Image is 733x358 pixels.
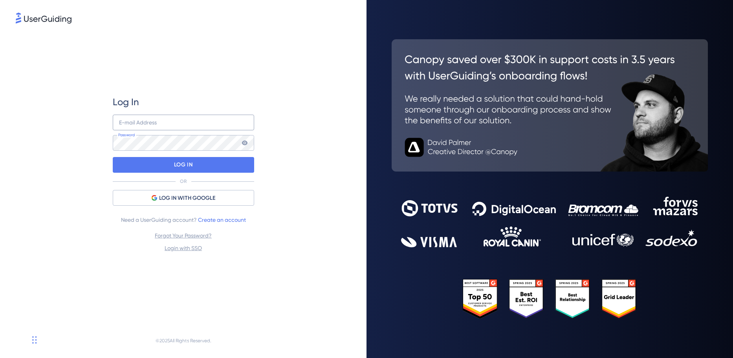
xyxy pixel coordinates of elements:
[113,115,254,130] input: example@company.com
[401,197,698,247] img: 9302ce2ac39453076f5bc0f2f2ca889b.svg
[113,96,139,108] span: Log In
[463,279,637,319] img: 25303e33045975176eb484905ab012ff.svg
[156,336,211,345] span: © 2025 All Rights Reserved.
[165,245,202,251] a: Login with SSO
[198,217,246,223] a: Create an account
[180,178,187,184] p: OR
[32,328,37,352] div: Arrastar
[174,159,192,171] p: LOG IN
[121,215,246,225] span: Need a UserGuiding account?
[159,194,215,203] span: LOG IN WITH GOOGLE
[392,39,708,172] img: 26c0aa7c25a843aed4baddd2b5e0fa68.svg
[155,232,212,239] a: Forgot Your Password?
[16,13,71,24] img: 8faab4ba6bc7696a72372aa768b0286c.svg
